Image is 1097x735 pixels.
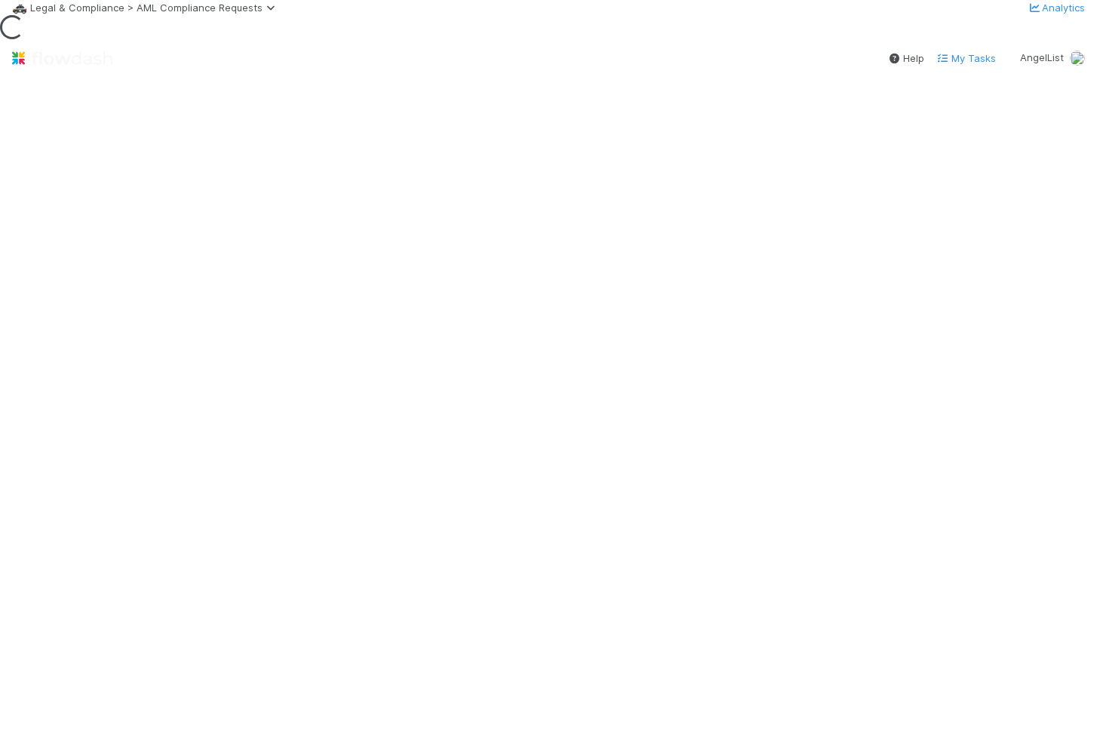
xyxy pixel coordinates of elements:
[12,45,112,71] img: logo-inverted-e16ddd16eac7371096b0.svg
[936,51,996,66] a: My Tasks
[30,2,281,14] span: Legal & Compliance > AML Compliance Requests
[1027,2,1085,14] a: Analytics
[12,1,27,14] span: 🚓
[1020,51,1064,63] span: AngelList
[1070,51,1085,66] img: avatar_7d83f73c-397d-4044-baf2-bb2da42e298f.png
[936,52,996,64] span: My Tasks
[888,51,924,66] div: Help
